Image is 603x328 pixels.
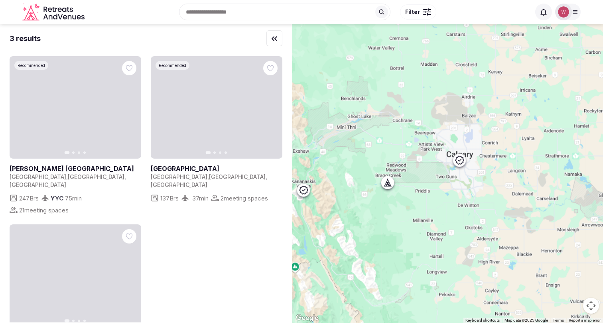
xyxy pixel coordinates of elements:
[569,318,601,322] a: Report a map error
[72,320,75,322] button: Go to slide 2
[83,151,86,154] button: Go to slide 4
[465,318,500,323] button: Keyboard shortcuts
[83,320,86,322] button: Go to slide 4
[209,173,266,180] span: [GEOGRAPHIC_DATA]
[10,181,66,188] span: [GEOGRAPHIC_DATA]
[22,3,86,21] a: Visit the homepage
[19,194,39,202] span: 247 Brs
[22,3,86,21] svg: Retreats and Venues company logo
[65,194,82,202] span: 75 min
[68,173,124,180] span: [GEOGRAPHIC_DATA]
[583,298,599,314] button: Map camera controls
[78,320,80,322] button: Go to slide 3
[78,151,80,154] button: Go to slide 3
[65,319,70,322] button: Go to slide 1
[10,164,141,173] h2: [PERSON_NAME] [GEOGRAPHIC_DATA]
[19,206,69,214] span: 21 meeting spaces
[558,6,569,18] img: William Chin
[553,318,564,322] a: Terms (opens in new tab)
[151,173,207,180] span: [GEOGRAPHIC_DATA]
[213,151,216,154] button: Go to slide 2
[14,61,48,70] div: Recommended
[156,61,189,70] div: Recommended
[151,56,282,159] a: View Dorian Hotel
[65,151,70,154] button: Go to slide 1
[405,8,420,16] span: Filter
[159,63,186,68] span: Recommended
[221,194,268,202] span: 2 meeting spaces
[400,4,436,20] button: Filter
[206,151,211,154] button: Go to slide 1
[151,181,207,188] span: [GEOGRAPHIC_DATA]
[207,173,209,180] span: ,
[504,318,548,322] span: Map data ©2025 Google
[10,164,141,173] a: View venue
[10,56,141,159] a: View Pomeroy Kananaskis Mountain Lodge
[124,173,126,180] span: ,
[10,224,141,327] a: View Folk Tree Lodge
[10,173,66,180] span: [GEOGRAPHIC_DATA]
[294,313,320,323] img: Google
[294,313,320,323] a: Open this area in Google Maps (opens a new window)
[225,151,227,154] button: Go to slide 4
[151,164,282,173] a: View venue
[72,151,75,154] button: Go to slide 2
[18,63,45,68] span: Recommended
[66,173,68,180] span: ,
[151,164,282,173] h2: [GEOGRAPHIC_DATA]
[266,173,267,180] span: ,
[219,151,221,154] button: Go to slide 3
[192,194,209,202] span: 37 min
[10,33,41,43] div: 3 results
[160,194,179,202] span: 137 Brs
[51,194,63,202] a: YYC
